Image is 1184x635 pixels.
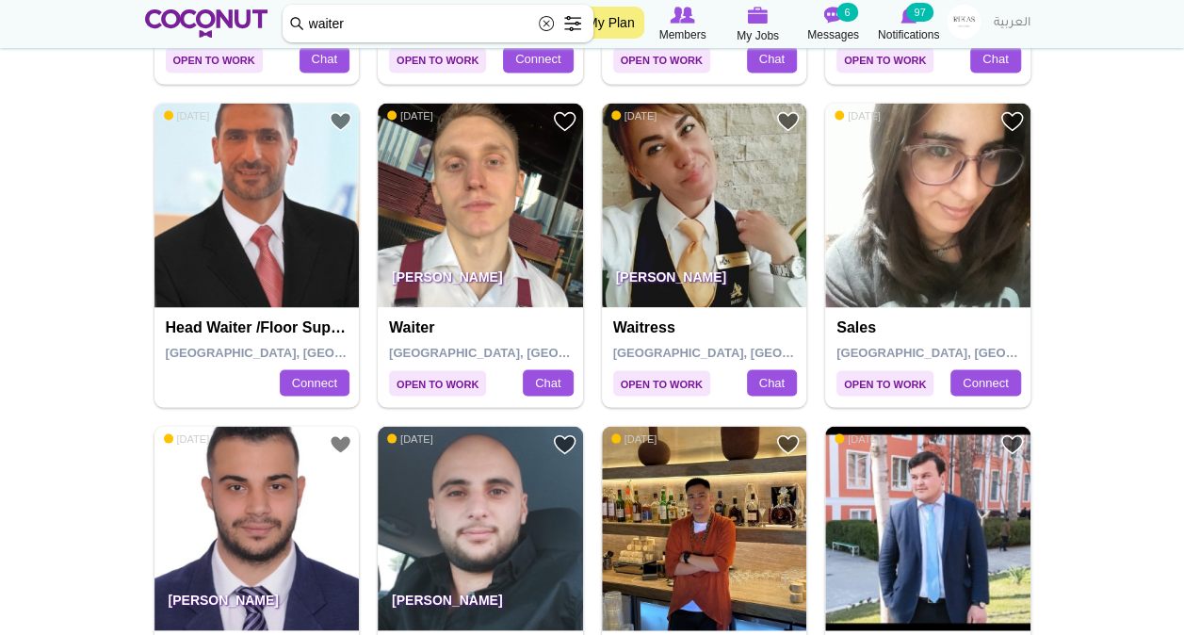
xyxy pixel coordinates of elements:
[577,7,644,39] a: My Plan
[166,47,263,73] span: Open to Work
[613,345,882,359] span: [GEOGRAPHIC_DATA], [GEOGRAPHIC_DATA]
[871,5,947,44] a: Notifications Notifications 97
[613,370,710,396] span: Open to Work
[824,7,843,24] img: Messages
[378,578,583,630] p: [PERSON_NAME]
[389,370,486,396] span: Open to Work
[389,318,576,335] h4: Waiter
[796,5,871,44] a: Messages Messages 6
[611,108,657,122] span: [DATE]
[835,431,881,445] span: [DATE]
[645,5,721,44] a: Browse Members Members
[906,3,933,22] small: 97
[970,46,1020,73] a: Chat
[280,369,349,396] a: Connect
[329,432,352,456] a: Add to Favourites
[329,109,352,133] a: Add to Favourites
[387,108,433,122] span: [DATE]
[836,3,857,22] small: 6
[776,432,800,456] a: Add to Favourites
[747,369,797,396] a: Chat
[836,345,1105,359] span: [GEOGRAPHIC_DATA], [GEOGRAPHIC_DATA]
[387,431,433,445] span: [DATE]
[748,7,769,24] img: My Jobs
[776,109,800,133] a: Add to Favourites
[553,432,576,456] a: Add to Favourites
[166,318,353,335] h4: Head waiter /floor supervisor
[613,47,710,73] span: Open to Work
[1000,432,1024,456] a: Add to Favourites
[164,431,210,445] span: [DATE]
[611,431,657,445] span: [DATE]
[389,47,486,73] span: Open to Work
[1000,109,1024,133] a: Add to Favourites
[613,318,801,335] h4: Waitress
[389,345,657,359] span: [GEOGRAPHIC_DATA], [GEOGRAPHIC_DATA]
[378,254,583,307] p: [PERSON_NAME]
[747,46,797,73] a: Chat
[836,47,933,73] span: Open to Work
[164,108,210,122] span: [DATE]
[835,108,881,122] span: [DATE]
[878,25,939,44] span: Notifications
[523,369,573,396] a: Chat
[984,5,1040,42] a: العربية
[602,254,807,307] p: [PERSON_NAME]
[836,370,933,396] span: Open to Work
[737,26,779,45] span: My Jobs
[950,369,1020,396] a: Connect
[721,5,796,45] a: My Jobs My Jobs
[900,7,916,24] img: Notifications
[836,318,1024,335] h4: Sales
[658,25,706,44] span: Members
[166,345,434,359] span: [GEOGRAPHIC_DATA], [GEOGRAPHIC_DATA]
[807,25,859,44] span: Messages
[145,9,268,38] img: Home
[283,5,593,42] input: Search members by role or city
[300,46,349,73] a: Chat
[154,578,360,630] p: [PERSON_NAME]
[503,46,573,73] a: Connect
[670,7,694,24] img: Browse Members
[553,109,576,133] a: Add to Favourites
